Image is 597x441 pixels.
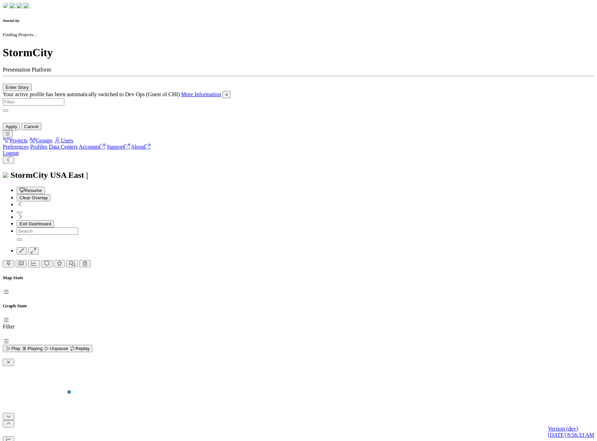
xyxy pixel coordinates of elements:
span: StormCity [10,170,48,180]
button: Resume [17,187,45,194]
span: Playing [22,346,42,351]
img: chi-fish-icon.svg [3,172,8,178]
a: About [131,144,150,150]
span: Unpause [44,346,68,351]
button: Apply [3,123,20,130]
h5: Graph State [3,303,594,309]
span: Play [6,346,21,351]
span: | [86,170,88,180]
button: Clear Overlay [17,194,50,201]
button: Exit Dashboard [17,220,54,227]
span: Replay [69,346,90,351]
img: chi-fish-down.png [3,3,8,8]
span: USA East [50,170,84,180]
img: chi-fish-down.png [10,3,15,8]
input: Search [17,227,78,235]
h6: StormCity [3,18,594,23]
span: Presentation Platform [3,67,51,73]
a: Projects [3,138,28,143]
button: Close [222,91,231,98]
h5: Map State [3,275,594,281]
a: Support [107,144,130,150]
button: Play Playing Unpause Replay [3,345,92,352]
img: chi-fish-blink.png [24,3,29,8]
small: Finding Projects... [3,32,37,37]
h1: StormCity [3,46,594,59]
button: Enter Story [3,84,32,91]
label: Filter [3,324,15,330]
span: [DATE] 8:56:33 AM [548,432,594,438]
span: × [225,92,228,97]
button: Cancel [21,123,41,130]
a: Data Centers [49,144,77,150]
a: Logout [3,150,19,156]
a: Groups [29,138,52,143]
img: chi-fish-up.png [17,3,22,8]
a: Profiles [30,144,48,150]
a: Users [54,138,73,143]
a: Accounts [79,144,105,150]
a: Version (dev) [DATE] 8:56:33 AM [548,426,594,438]
a: Preferences [3,144,29,150]
input: Filter [3,98,64,106]
span: Your active profile has been automatically switched to Dev Ops (Guest of CHI) [3,91,180,97]
a: More Information [181,91,221,97]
